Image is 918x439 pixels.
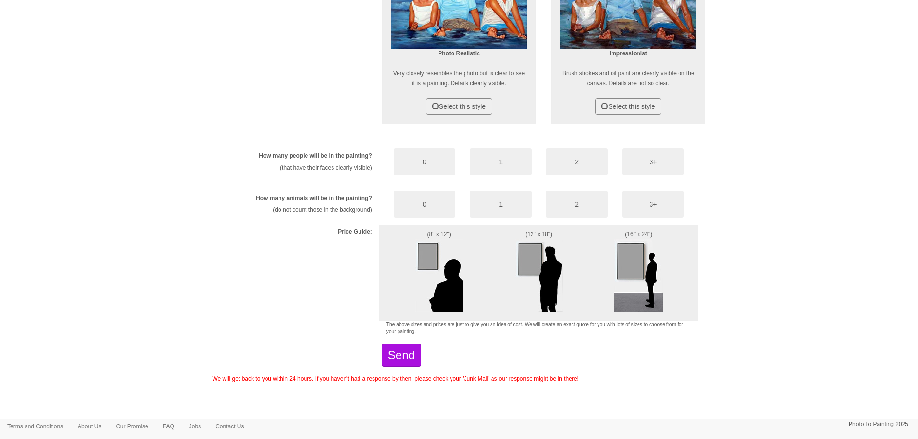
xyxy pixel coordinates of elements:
button: Select this style [595,98,661,115]
label: Price Guide: [338,228,372,236]
a: Jobs [182,419,208,434]
button: 0 [394,148,455,175]
p: Brush strokes and oil paint are clearly visible on the canvas. Details are not so clear. [560,68,696,89]
a: FAQ [156,419,182,434]
button: Select this style [426,98,492,115]
p: The above sizes and prices are just to give you an idea of cost. We will create an exact quote fo... [386,321,692,335]
button: 1 [470,148,532,175]
a: About Us [70,419,108,434]
img: Example size of a small painting [415,239,463,312]
label: How many people will be in the painting? [259,152,372,160]
button: 3+ [622,148,684,175]
p: Photo To Painting 2025 [849,419,908,429]
p: (that have their faces clearly visible) [227,163,372,173]
img: Example size of a large painting [614,239,663,312]
p: (16" x 24") [586,229,692,239]
button: 0 [394,191,455,218]
p: (12" x 18") [506,229,572,239]
button: 2 [546,191,608,218]
button: 1 [470,191,532,218]
a: Contact Us [208,419,251,434]
p: (do not count those in the background) [227,205,372,215]
p: Photo Realistic [391,49,527,59]
p: Impressionist [560,49,696,59]
button: 2 [546,148,608,175]
img: Example size of a Midi painting [515,239,563,312]
p: (8" x 12") [386,229,492,239]
p: Very closely resembles the photo but is clear to see it is a painting. Details clearly visible. [391,68,527,89]
label: How many animals will be in the painting? [256,194,372,202]
button: Send [382,344,421,367]
button: 3+ [622,191,684,218]
a: Our Promise [108,419,155,434]
p: We will get back to you within 24 hours. If you haven't had a response by then, please check your... [213,374,706,384]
